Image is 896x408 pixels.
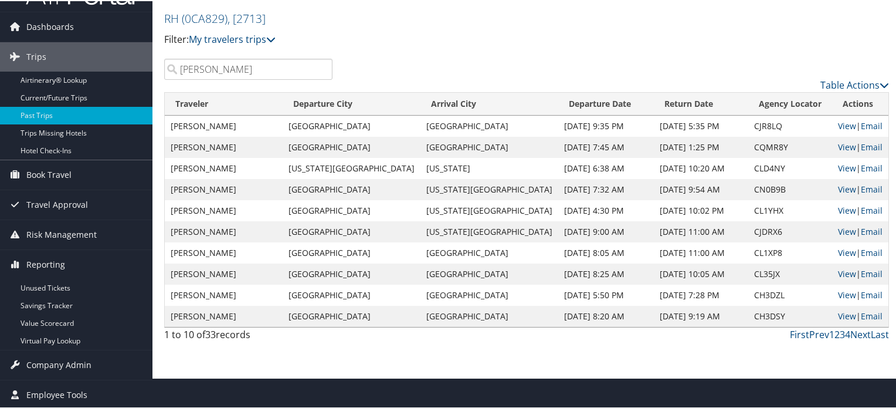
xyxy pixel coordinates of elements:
a: 1 [829,327,834,340]
span: Reporting [26,249,65,278]
a: View [838,140,856,151]
th: Departure Date: activate to sort column ascending [558,92,654,114]
td: CN0B9B [748,178,832,199]
span: 33 [205,327,216,340]
td: [GEOGRAPHIC_DATA] [283,114,420,136]
td: [DATE] 10:20 AM [654,157,748,178]
td: [DATE] 11:00 AM [654,220,748,241]
a: Email [861,309,883,321]
td: | [832,262,888,284]
p: Filter: [164,31,647,46]
td: CH3DZL [748,284,832,305]
td: [DATE] 5:50 PM [558,284,654,305]
td: [GEOGRAPHIC_DATA] [420,284,558,305]
th: Departure City: activate to sort column ascending [283,92,420,114]
td: [GEOGRAPHIC_DATA] [283,136,420,157]
a: View [838,309,856,321]
td: [GEOGRAPHIC_DATA] [420,136,558,157]
td: [GEOGRAPHIC_DATA] [283,199,420,220]
td: | [832,178,888,199]
td: [US_STATE][GEOGRAPHIC_DATA] [283,157,420,178]
a: Email [861,288,883,299]
a: View [838,183,856,194]
span: ( 0CA829 ) [182,9,228,25]
a: View [838,288,856,299]
a: View [838,246,856,257]
td: CLD4NY [748,157,832,178]
a: View [838,204,856,215]
td: [PERSON_NAME] [165,114,283,136]
td: CL1YHX [748,199,832,220]
td: [DATE] 4:30 PM [558,199,654,220]
td: [US_STATE][GEOGRAPHIC_DATA] [420,178,558,199]
td: | [832,305,888,326]
td: [DATE] 7:32 AM [558,178,654,199]
td: | [832,220,888,241]
a: 2 [834,327,840,340]
td: | [832,284,888,305]
td: [GEOGRAPHIC_DATA] [283,262,420,284]
a: Email [861,183,883,194]
a: First [790,327,809,340]
th: Return Date: activate to sort column ascending [654,92,748,114]
td: [DATE] 7:45 AM [558,136,654,157]
td: [US_STATE] [420,157,558,178]
span: Company Admin [26,349,91,379]
td: [PERSON_NAME] [165,284,283,305]
td: [DATE] 10:02 PM [654,199,748,220]
td: CL1XP8 [748,241,832,262]
td: [GEOGRAPHIC_DATA] [420,262,558,284]
td: [GEOGRAPHIC_DATA] [283,220,420,241]
td: [GEOGRAPHIC_DATA] [420,114,558,136]
a: Email [861,140,883,151]
td: [PERSON_NAME] [165,305,283,326]
td: [PERSON_NAME] [165,241,283,262]
td: CH3DSY [748,305,832,326]
td: [DATE] 7:28 PM [654,284,748,305]
td: [DATE] 9:54 AM [654,178,748,199]
td: | [832,241,888,262]
td: [DATE] 8:20 AM [558,305,654,326]
td: [PERSON_NAME] [165,136,283,157]
a: Prev [809,327,829,340]
span: Book Travel [26,159,72,188]
div: 1 to 10 of records [164,326,332,346]
td: [GEOGRAPHIC_DATA] [283,241,420,262]
a: 4 [845,327,850,340]
td: [DATE] 10:05 AM [654,262,748,284]
th: Arrival City: activate to sort column ascending [420,92,558,114]
span: Dashboards [26,11,74,41]
td: | [832,114,888,136]
td: [GEOGRAPHIC_DATA] [420,305,558,326]
a: Email [861,161,883,173]
td: [DATE] 1:25 PM [654,136,748,157]
a: View [838,161,856,173]
a: Email [861,246,883,257]
a: Email [861,204,883,215]
a: RH [164,9,266,25]
td: | [832,136,888,157]
td: [PERSON_NAME] [165,220,283,241]
td: [PERSON_NAME] [165,199,283,220]
td: [GEOGRAPHIC_DATA] [283,284,420,305]
input: Search Traveler or Arrival City [164,58,332,79]
td: [US_STATE][GEOGRAPHIC_DATA] [420,199,558,220]
a: View [838,119,856,130]
span: Risk Management [26,219,97,248]
td: [PERSON_NAME] [165,262,283,284]
a: Email [861,119,883,130]
td: [DATE] 5:35 PM [654,114,748,136]
td: [DATE] 8:25 AM [558,262,654,284]
td: CJR8LQ [748,114,832,136]
span: Trips [26,41,46,70]
th: Agency Locator: activate to sort column ascending [748,92,832,114]
td: [DATE] 9:19 AM [654,305,748,326]
td: [DATE] 8:05 AM [558,241,654,262]
td: [PERSON_NAME] [165,178,283,199]
td: [GEOGRAPHIC_DATA] [283,305,420,326]
a: Table Actions [820,77,889,90]
a: Email [861,225,883,236]
span: Travel Approval [26,189,88,218]
td: [US_STATE][GEOGRAPHIC_DATA] [420,220,558,241]
span: , [ 2713 ] [228,9,266,25]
